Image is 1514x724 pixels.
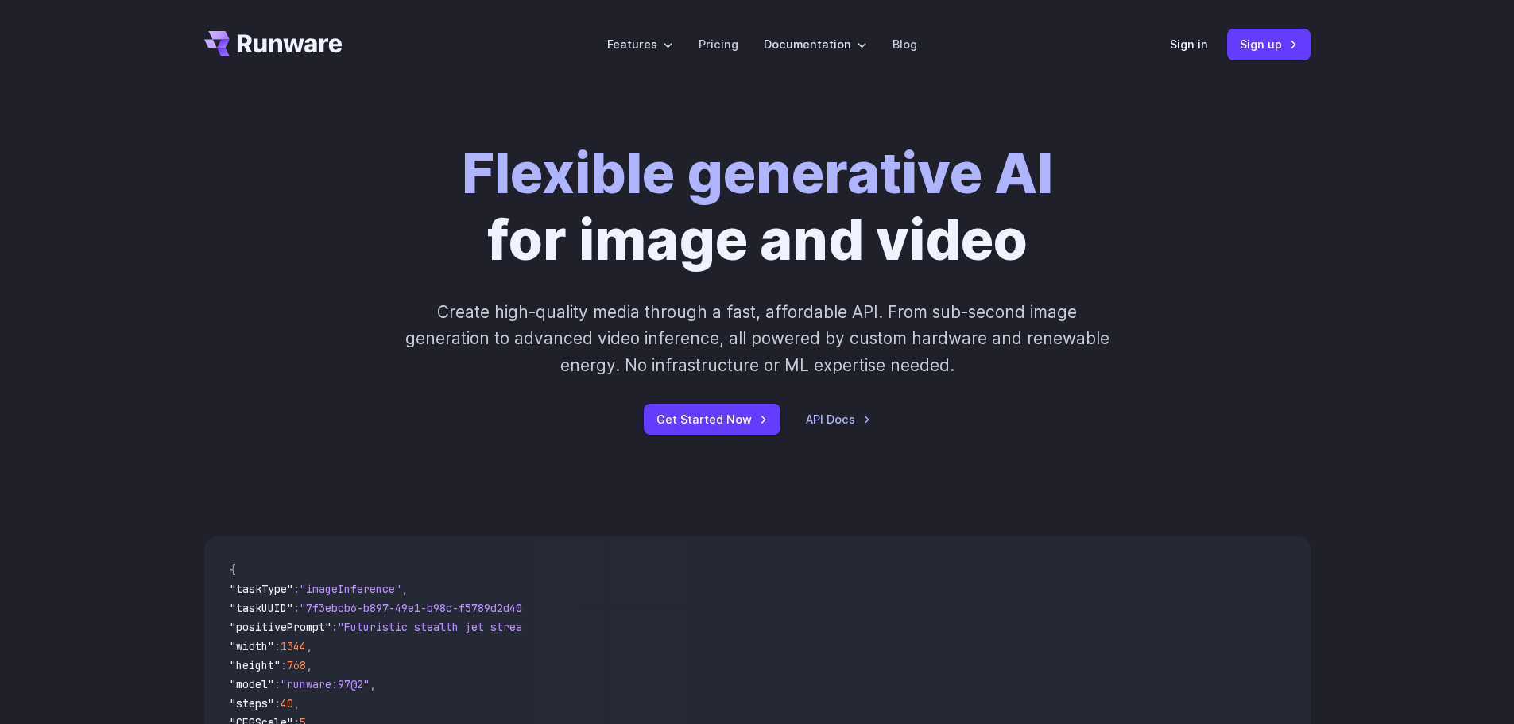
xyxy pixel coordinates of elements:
span: : [274,696,281,710]
span: "taskType" [230,582,293,596]
span: { [230,563,236,577]
span: 768 [287,658,306,672]
span: "positivePrompt" [230,620,331,634]
a: Sign up [1227,29,1311,60]
span: : [281,658,287,672]
p: Create high-quality media through a fast, affordable API. From sub-second image generation to adv... [403,299,1111,378]
span: , [370,677,376,691]
span: : [274,677,281,691]
a: API Docs [806,410,871,428]
strong: Flexible generative AI [462,139,1053,207]
a: Pricing [699,35,738,53]
span: : [331,620,338,634]
span: : [293,601,300,615]
span: , [293,696,300,710]
a: Get Started Now [644,404,780,435]
span: "taskUUID" [230,601,293,615]
span: 40 [281,696,293,710]
span: "Futuristic stealth jet streaking through a neon-lit cityscape with glowing purple exhaust" [338,620,916,634]
span: "width" [230,639,274,653]
span: : [274,639,281,653]
span: 1344 [281,639,306,653]
span: , [401,582,408,596]
label: Documentation [764,35,867,53]
span: , [306,639,312,653]
span: "imageInference" [300,582,401,596]
span: : [293,582,300,596]
span: "runware:97@2" [281,677,370,691]
span: "height" [230,658,281,672]
label: Features [607,35,673,53]
a: Blog [893,35,917,53]
span: "7f3ebcb6-b897-49e1-b98c-f5789d2d40d7" [300,601,541,615]
a: Go to / [204,31,343,56]
span: , [306,658,312,672]
a: Sign in [1170,35,1208,53]
span: "model" [230,677,274,691]
h1: for image and video [462,140,1053,273]
span: "steps" [230,696,274,710]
